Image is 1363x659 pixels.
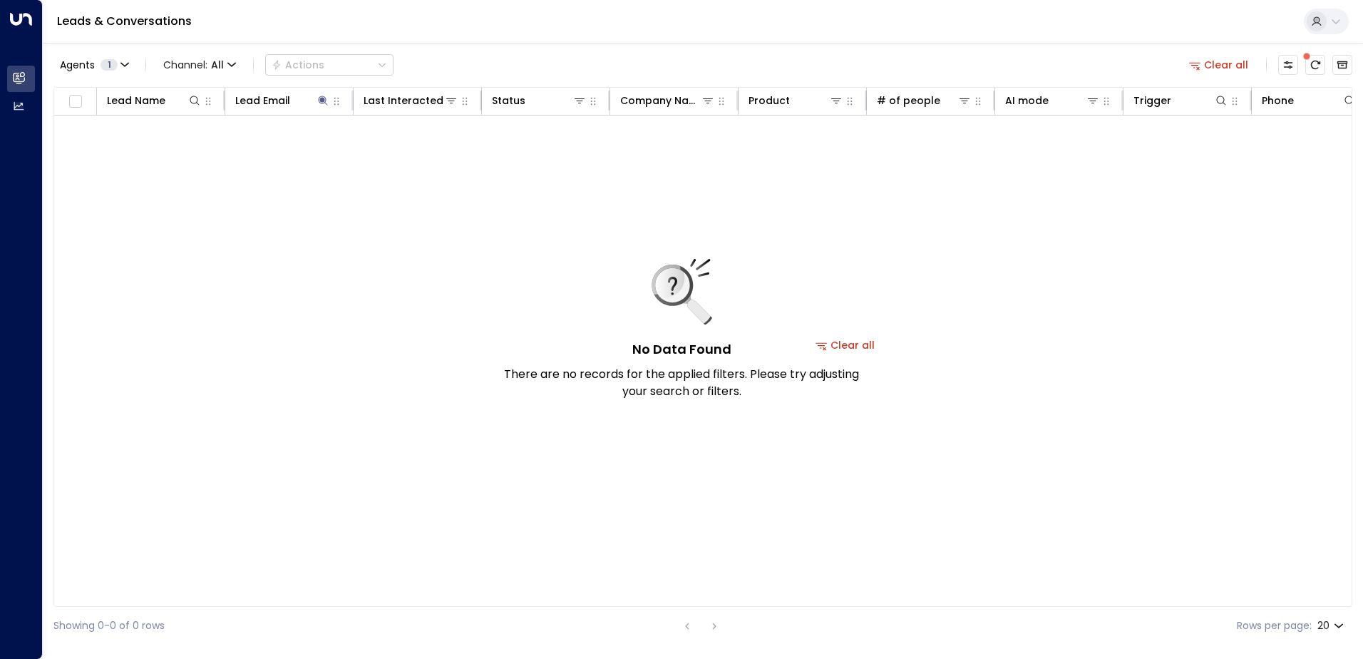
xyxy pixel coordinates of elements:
[101,59,118,71] span: 1
[235,92,290,109] div: Lead Email
[1133,92,1171,109] div: Trigger
[272,58,324,71] div: Actions
[632,339,731,359] h5: No Data Found
[678,617,724,635] nav: pagination navigation
[158,55,242,75] button: Channel:All
[749,92,790,109] div: Product
[1317,615,1347,636] div: 20
[57,13,192,29] a: Leads & Conversations
[265,54,394,76] div: Button group with a nested menu
[235,92,330,109] div: Lead Email
[620,92,701,109] div: Company Name
[53,618,165,633] div: Showing 0-0 of 0 rows
[265,54,394,76] button: Actions
[1005,92,1049,109] div: AI mode
[1005,92,1100,109] div: AI mode
[492,92,587,109] div: Status
[1305,55,1325,75] span: There are new threads available. Refresh the grid to view the latest updates.
[1262,92,1357,109] div: Phone
[1262,92,1294,109] div: Phone
[1278,55,1298,75] button: Customize
[66,93,84,111] span: Toggle select all
[1133,92,1228,109] div: Trigger
[364,92,458,109] div: Last Interacted
[749,92,843,109] div: Product
[107,92,165,109] div: Lead Name
[503,366,860,400] p: There are no records for the applied filters. Please try adjusting your search or filters.
[60,60,95,70] span: Agents
[877,92,940,109] div: # of people
[107,92,202,109] div: Lead Name
[620,92,715,109] div: Company Name
[1237,618,1312,633] label: Rows per page:
[1332,55,1352,75] button: Archived Leads
[492,92,525,109] div: Status
[877,92,972,109] div: # of people
[1183,55,1255,75] button: Clear all
[53,55,134,75] button: Agents1
[211,59,224,71] span: All
[158,55,242,75] span: Channel:
[364,92,443,109] div: Last Interacted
